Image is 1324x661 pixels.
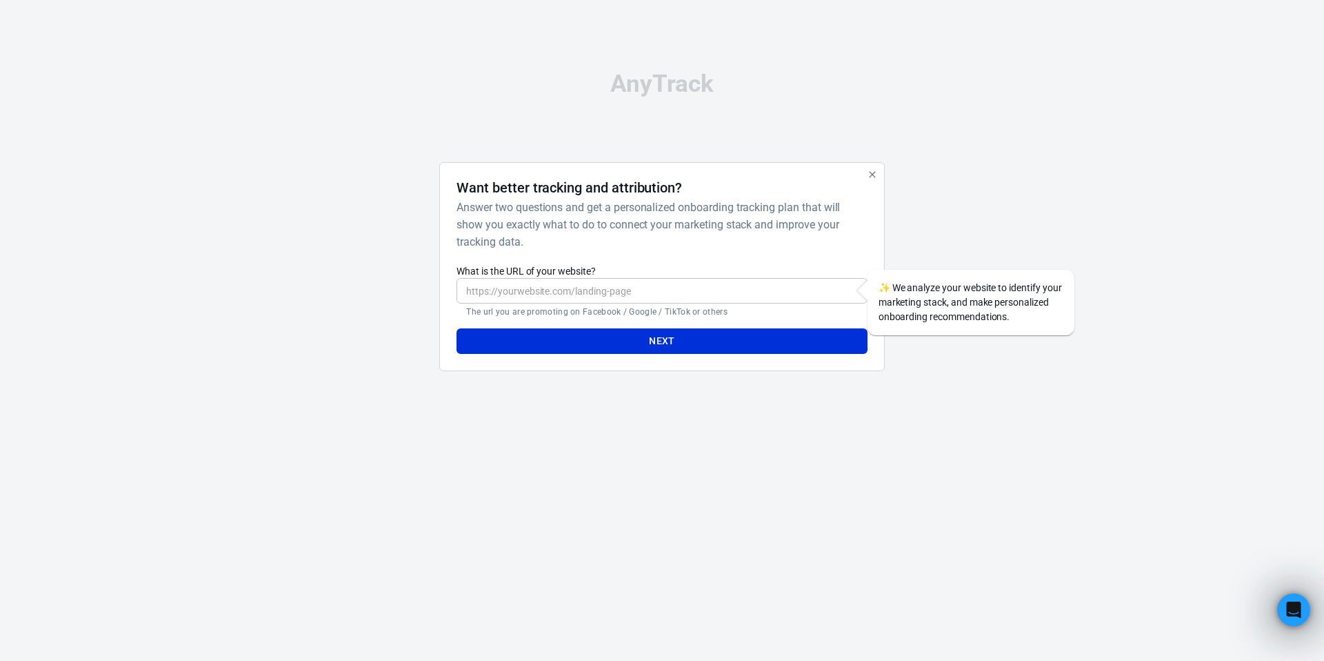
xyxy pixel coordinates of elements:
button: Next [457,328,867,354]
div: We analyze your website to identify your marketing stack, and make personalized onboarding recomm... [867,270,1074,335]
h4: Want better tracking and attribution? [457,179,682,196]
span: sparkles [879,282,890,293]
div: AnyTrack [317,72,1007,96]
input: https://yourwebsite.com/landing-page [457,278,867,304]
label: What is the URL of your website? [457,264,867,278]
h6: Answer two questions and get a personalized onboarding tracking plan that will show you exactly w... [457,199,861,250]
p: The url you are promoting on Facebook / Google / TikTok or others [466,306,857,317]
iframe: Intercom live chat [1277,593,1310,627]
